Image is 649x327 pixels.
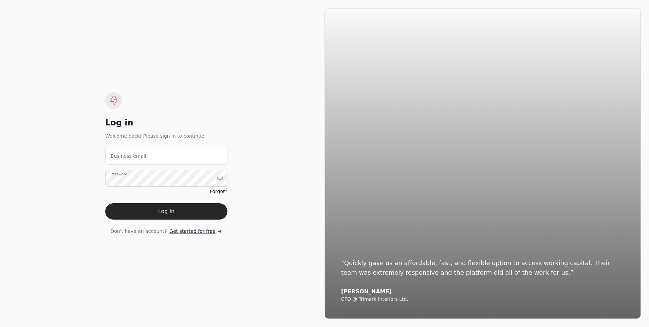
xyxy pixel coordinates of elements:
[169,228,215,235] span: Get started for free
[105,203,227,220] button: Log in
[105,117,227,128] div: Log in
[341,296,624,303] div: CFO @ Trimark Interiors Ltd.
[210,188,227,195] a: Forgot?
[110,228,167,235] span: Don't have an account?
[105,132,227,140] div: Welcome back! Please sign in to continue.
[169,228,222,235] a: Get started for free
[341,288,624,295] div: [PERSON_NAME]
[341,258,624,277] div: “Quickly gave us an affordable, fast, and flexible option to access working capital. Their team w...
[111,153,146,160] label: Business email
[111,172,127,177] label: Password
